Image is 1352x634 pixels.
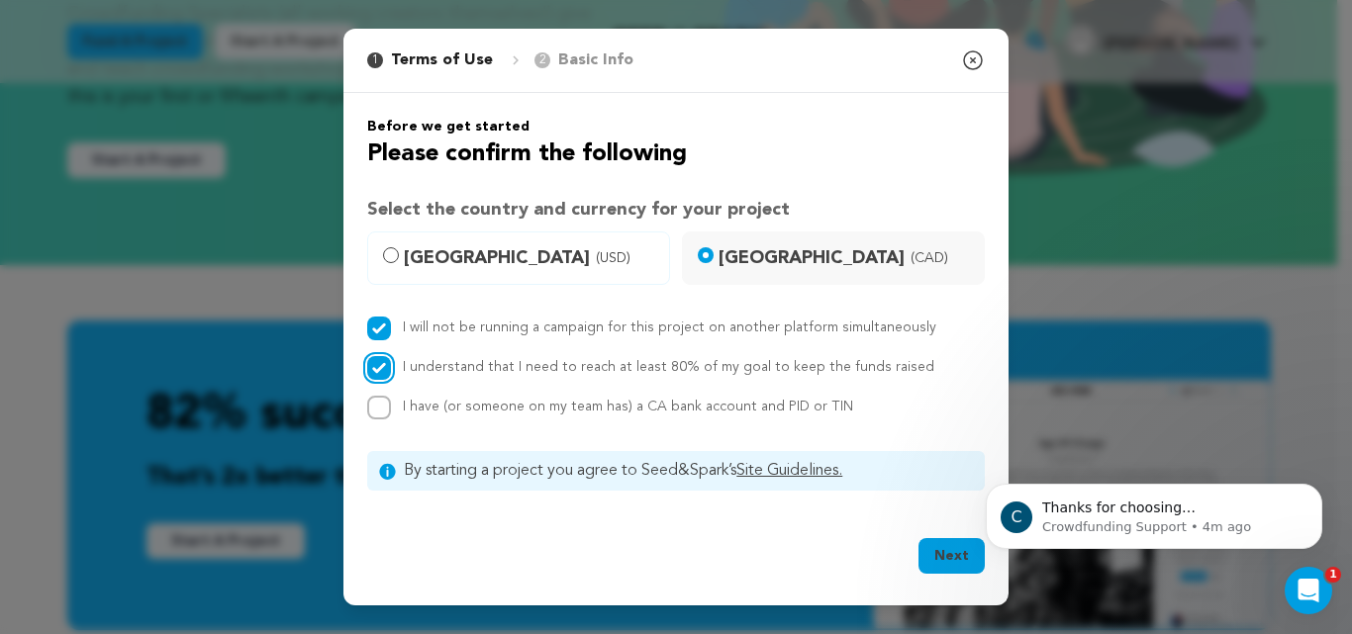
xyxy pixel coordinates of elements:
[403,320,936,334] label: I will not be running a campaign for this project on another platform simultaneously
[596,248,630,268] span: (USD)
[911,248,948,268] span: (CAD)
[736,463,842,479] a: Site Guidelines.
[403,360,934,374] label: I understand that I need to reach at least 80% of my goal to keep the funds raised
[1285,567,1332,614] iframe: Intercom live chat
[367,196,985,224] h3: Select the country and currency for your project
[558,48,633,72] p: Basic Info
[918,538,985,574] button: Next
[403,400,853,413] span: I have (or someone on my team has) a CA bank account and PID or TIN
[391,48,493,72] p: Terms of Use
[1325,567,1341,583] span: 1
[534,52,550,68] span: 2
[404,459,973,483] span: By starting a project you agree to Seed&Spark’s
[956,442,1352,581] iframe: Intercom notifications message
[404,244,657,272] span: [GEOGRAPHIC_DATA]
[367,52,383,68] span: 1
[719,244,972,272] span: [GEOGRAPHIC_DATA]
[367,117,985,136] h6: Before we get started
[367,136,985,172] h2: Please confirm the following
